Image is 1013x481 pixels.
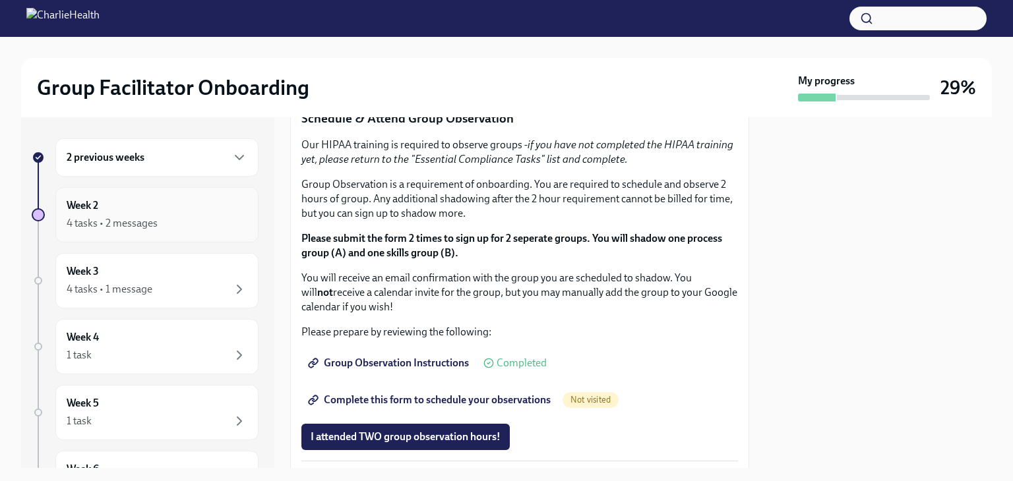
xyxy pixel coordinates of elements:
h6: Week 5 [67,396,99,410]
span: Not visited [563,395,619,405]
a: Group Observation Instructions [301,350,478,376]
h2: Group Facilitator Onboarding [37,74,309,101]
h3: 29% [940,76,976,99]
div: 4 tasks • 2 messages [67,216,158,231]
img: CharlieHealth [26,8,100,29]
h6: Week 3 [67,264,99,279]
a: Complete this form to schedule your observations [301,387,560,413]
a: Week 34 tasks • 1 message [32,253,259,308]
span: Completed [497,358,547,368]
a: Week 24 tasks • 2 messages [32,187,259,242]
strong: not [317,286,333,298]
a: Week 51 task [32,385,259,440]
p: Group Observation is a requirement of onboarding. You are required to schedule and observe 2 hour... [301,177,738,221]
strong: Please submit the form 2 times to sign up for 2 seperate groups. You will shadow one process grou... [301,232,722,259]
div: 2 previous weeks [55,138,259,177]
span: Group Observation Instructions [311,356,469,370]
span: Complete this form to schedule your observations [311,393,551,407]
h6: Week 6 [67,462,99,476]
div: 1 task [67,348,92,362]
div: 1 task [67,414,92,428]
p: Our HIPAA training is required to observe groups - [301,138,738,167]
a: Week 41 task [32,319,259,374]
div: 4 tasks • 1 message [67,282,152,297]
span: I attended TWO group observation hours! [311,430,501,443]
button: I attended TWO group observation hours! [301,424,510,450]
p: Schedule & Attend Group Observation [301,110,738,127]
em: if you have not completed the HIPAA training yet, please return to the "Essential Compliance Task... [301,138,733,165]
h6: Week 2 [67,198,98,213]
h6: Week 4 [67,330,99,345]
strong: My progress [798,74,855,88]
p: Please prepare by reviewing the following: [301,325,738,339]
p: You will receive an email confirmation with the group you are scheduled to shadow. You will recei... [301,271,738,314]
h6: 2 previous weeks [67,150,144,165]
